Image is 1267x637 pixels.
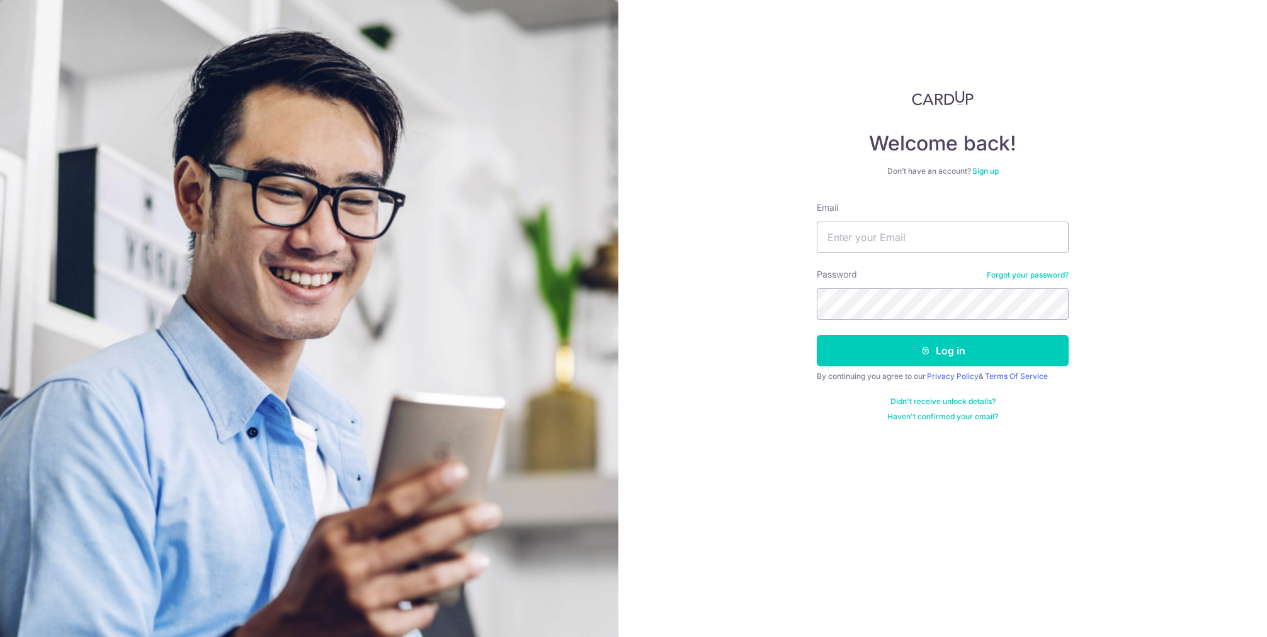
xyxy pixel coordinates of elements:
label: Email [817,201,838,214]
div: Don’t have an account? [817,166,1069,176]
a: Privacy Policy [927,371,979,381]
a: Haven't confirmed your email? [887,412,998,422]
button: Log in [817,335,1069,366]
img: CardUp Logo [912,91,974,106]
input: Enter your Email [817,222,1069,253]
a: Forgot your password? [987,270,1069,280]
div: By continuing you agree to our & [817,371,1069,381]
a: Terms Of Service [985,371,1048,381]
h4: Welcome back! [817,131,1069,156]
a: Didn't receive unlock details? [890,397,996,407]
label: Password [817,268,857,281]
a: Sign up [972,166,999,176]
